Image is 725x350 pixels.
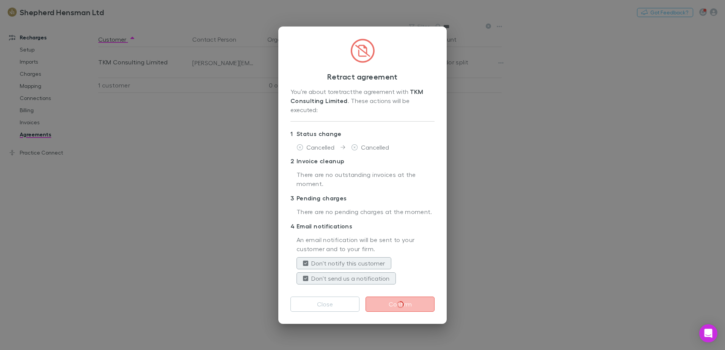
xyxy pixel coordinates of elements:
button: Don't notify this customer [297,257,391,269]
div: You’re about to retract the agreement with . These actions will be executed: [290,87,435,115]
span: Cancelled [361,144,389,151]
span: Cancelled [306,144,334,151]
button: Don't send us a notification [297,272,396,284]
p: There are no outstanding invoices at the moment. [297,170,435,189]
strong: TKM Consulting Limited [290,88,425,105]
p: Email notifications [290,220,435,232]
p: There are no pending charges at the moment. [297,207,435,217]
p: Invoice cleanup [290,155,435,167]
label: Don't send us a notification [311,274,389,283]
h3: Retract agreement [290,72,435,81]
div: 3 [290,194,297,203]
p: Pending charges [290,192,435,204]
button: Confirm [366,297,435,312]
p: Status change [290,128,435,140]
label: Don't notify this customer [311,259,385,268]
div: 4 [290,222,297,231]
p: An email notification will be sent to your customer and to your firm. [297,235,435,254]
div: 2 [290,156,297,166]
img: CircledFileSlash.svg [350,39,375,63]
button: Close [290,297,359,312]
div: 1 [290,129,297,138]
div: Open Intercom Messenger [699,324,717,342]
